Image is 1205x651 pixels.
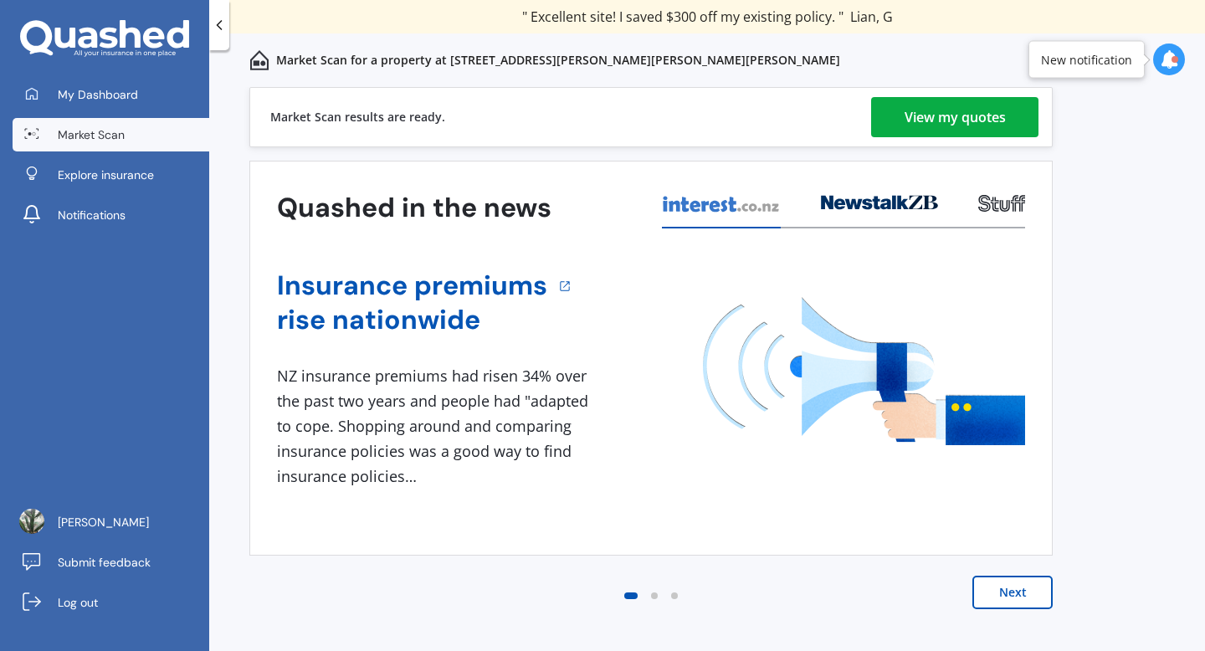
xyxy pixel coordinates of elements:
img: home-and-contents.b802091223b8502ef2dd.svg [249,50,269,70]
div: New notification [1041,51,1132,68]
span: Market Scan [58,126,125,143]
a: Log out [13,586,209,619]
span: Submit feedback [58,554,151,571]
a: [PERSON_NAME] [13,505,209,539]
div: Market Scan results are ready. [270,88,445,146]
span: My Dashboard [58,86,138,103]
span: Log out [58,594,98,611]
h3: Quashed in the news [277,191,551,225]
div: NZ insurance premiums had risen 34% over the past two years and people had "adapted to cope. Shop... [277,364,595,489]
img: media image [703,297,1025,445]
button: Next [972,576,1053,609]
a: Explore insurance [13,158,209,192]
div: View my quotes [905,97,1006,137]
a: Insurance premiums [277,269,547,303]
span: Notifications [58,207,126,223]
img: ACg8ocI_QceBOW1ROtp1BVQZTNjZrsSKtQ3tRC6Pyc2VAopxaKDsJF4=s96-c [19,509,44,534]
span: [PERSON_NAME] [58,514,149,531]
a: Submit feedback [13,546,209,579]
a: View my quotes [871,97,1038,137]
a: rise nationwide [277,303,547,337]
a: Market Scan [13,118,209,151]
a: Notifications [13,198,209,232]
span: Explore insurance [58,167,154,183]
p: Market Scan for a property at [STREET_ADDRESS][PERSON_NAME][PERSON_NAME][PERSON_NAME] [276,52,840,69]
a: My Dashboard [13,78,209,111]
